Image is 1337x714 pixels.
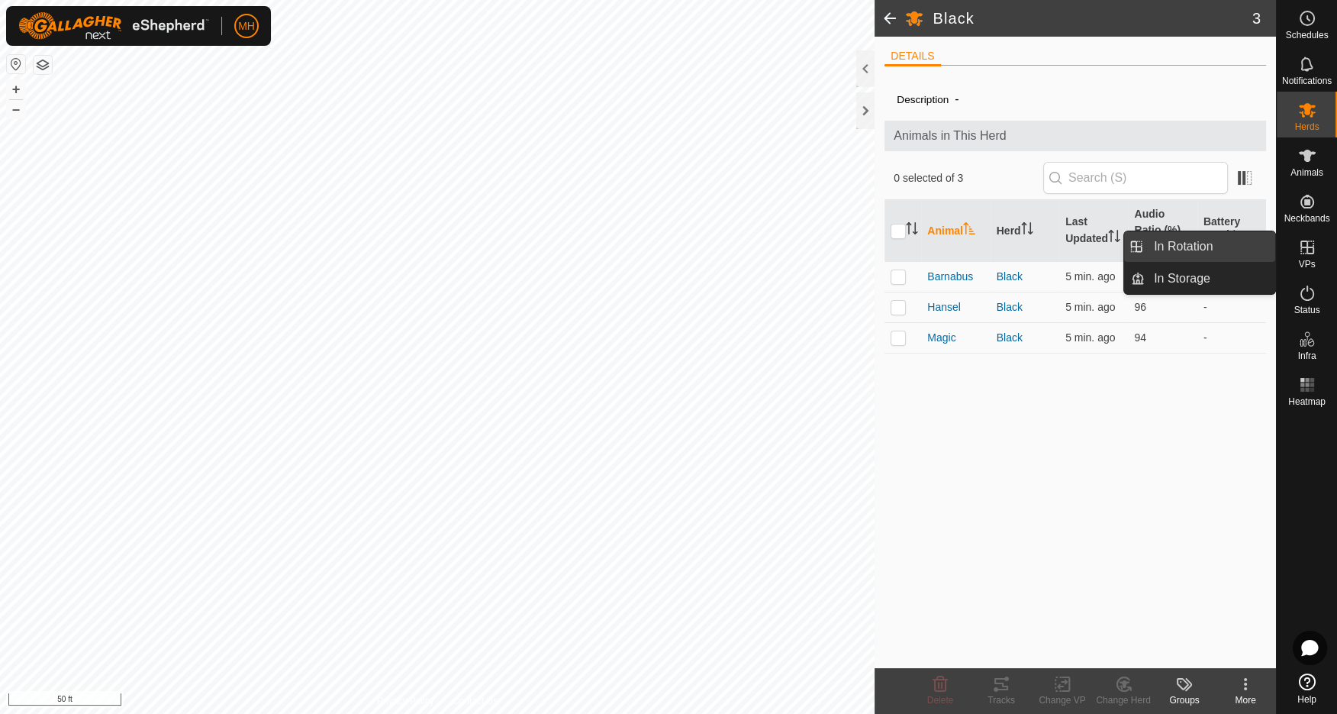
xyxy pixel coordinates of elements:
[1059,200,1128,262] th: Last Updated
[997,269,1053,285] div: Black
[927,330,955,346] span: Magic
[1065,270,1115,283] span: Aug 24, 2025, 6:40 PM
[1197,292,1266,322] td: -
[927,299,961,315] span: Hansel
[906,225,918,237] p-sorticon: Activate to sort
[1065,331,1115,344] span: Aug 24, 2025, 6:40 PM
[1032,693,1093,707] div: Change VP
[1294,305,1319,315] span: Status
[1124,263,1275,294] li: In Storage
[1043,162,1228,194] input: Search (S)
[1197,322,1266,353] td: -
[1282,76,1332,86] span: Notifications
[897,94,949,105] label: Description
[1297,695,1316,704] span: Help
[1065,301,1115,313] span: Aug 24, 2025, 6:40 PM
[1197,200,1266,262] th: Battery
[1284,214,1329,223] span: Neckbands
[1294,122,1319,131] span: Herds
[884,48,940,66] li: DETAILS
[34,56,52,74] button: Map Layers
[1298,260,1315,269] span: VPs
[453,694,498,708] a: Contact Us
[1277,667,1337,710] a: Help
[1285,31,1328,40] span: Schedules
[1252,7,1261,30] span: 3
[1215,693,1276,707] div: More
[1108,232,1120,244] p-sorticon: Activate to sort
[1145,263,1275,294] a: In Storage
[1145,231,1275,262] a: In Rotation
[1128,200,1197,262] th: Audio Ratio (%)
[997,299,1053,315] div: Black
[18,12,209,40] img: Gallagher Logo
[7,100,25,118] button: –
[933,9,1252,27] h2: Black
[971,693,1032,707] div: Tracks
[377,694,434,708] a: Privacy Policy
[1021,225,1033,237] p-sorticon: Activate to sort
[1290,168,1323,177] span: Animals
[1288,397,1326,406] span: Heatmap
[997,330,1053,346] div: Black
[963,225,975,237] p-sorticon: Activate to sort
[1134,301,1146,313] span: 96
[1093,693,1154,707] div: Change Herd
[1134,331,1146,344] span: 94
[1154,693,1215,707] div: Groups
[927,695,954,706] span: Delete
[1154,237,1213,256] span: In Rotation
[991,200,1059,262] th: Herd
[949,86,965,111] span: -
[921,200,990,262] th: Animal
[238,18,255,34] span: MH
[1124,231,1275,262] li: In Rotation
[894,170,1043,186] span: 0 selected of 3
[1154,270,1210,288] span: In Storage
[7,55,25,73] button: Reset Map
[1297,351,1316,360] span: Infra
[894,127,1257,145] span: Animals in This Herd
[927,269,973,285] span: Barnabus
[7,80,25,99] button: +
